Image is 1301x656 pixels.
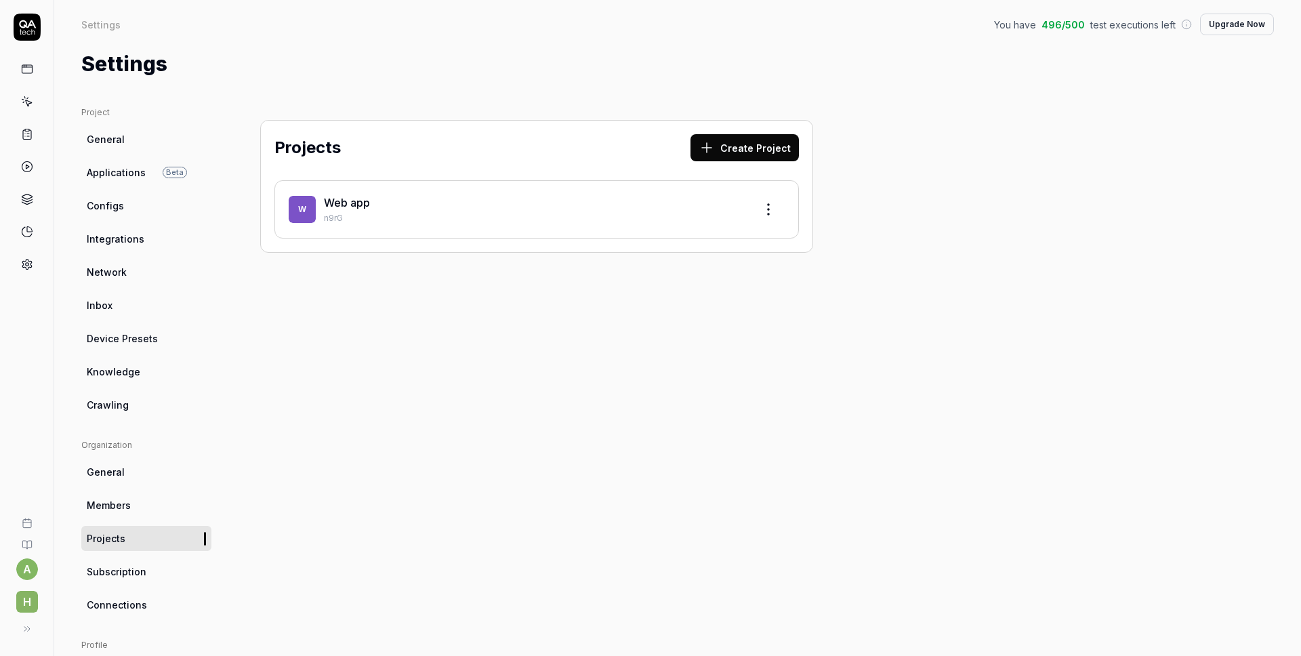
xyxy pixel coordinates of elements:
[81,326,211,351] a: Device Presets
[87,598,147,612] span: Connections
[1041,18,1085,32] span: 496 / 500
[81,459,211,485] a: General
[87,498,131,512] span: Members
[87,365,140,379] span: Knowledge
[87,531,125,546] span: Projects
[87,232,144,246] span: Integrations
[81,226,211,251] a: Integrations
[87,265,127,279] span: Network
[81,359,211,384] a: Knowledge
[81,127,211,152] a: General
[81,559,211,584] a: Subscription
[81,18,121,31] div: Settings
[16,591,38,613] span: h
[87,298,112,312] span: Inbox
[81,526,211,551] a: Projects
[87,398,129,412] span: Crawling
[81,639,211,651] div: Profile
[163,167,187,178] span: Beta
[5,507,48,529] a: Book a call with us
[87,165,146,180] span: Applications
[81,493,211,518] a: Members
[324,196,370,209] a: Web app
[87,199,124,213] span: Configs
[16,558,38,580] button: a
[1200,14,1274,35] button: Upgrade Now
[289,196,316,223] span: W
[87,132,125,146] span: General
[81,293,211,318] a: Inbox
[81,106,211,119] div: Project
[81,260,211,285] a: Network
[5,580,48,615] button: h
[1090,18,1176,32] span: test executions left
[81,160,211,185] a: ApplicationsBeta
[81,392,211,417] a: Crawling
[5,529,48,550] a: Documentation
[994,18,1036,32] span: You have
[87,565,146,579] span: Subscription
[81,49,167,79] h1: Settings
[81,439,211,451] div: Organization
[274,136,341,160] h2: Projects
[87,465,125,479] span: General
[690,134,799,161] button: Create Project
[81,193,211,218] a: Configs
[81,592,211,617] a: Connections
[324,212,744,224] p: n9rG
[87,331,158,346] span: Device Presets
